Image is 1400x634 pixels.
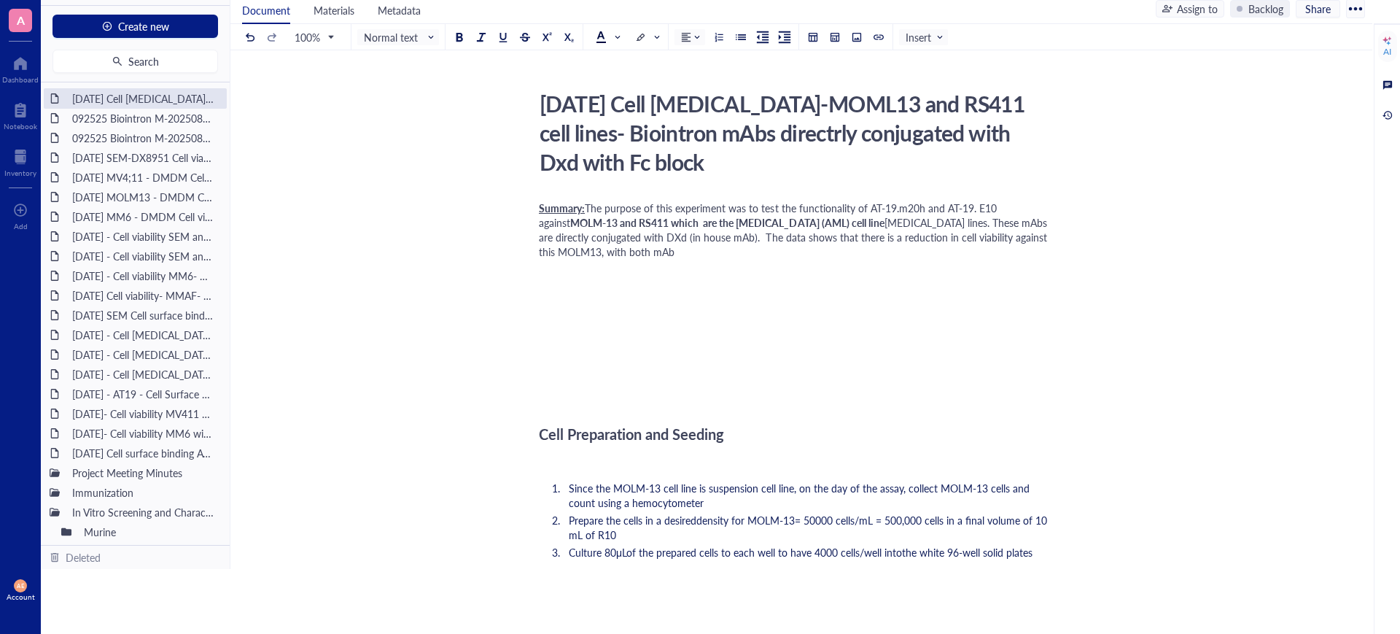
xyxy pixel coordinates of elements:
div: [DATE] - Cell [MEDICAL_DATA]- MOLM-13 (AML cell line) [66,344,221,365]
div: Account [7,592,35,601]
span: of the prepared cells to each well to have 4000 cells/well into [626,545,902,560]
div: [DATE]- Cell viability MV411 with and without IgG Blocking - DX8951 [66,403,221,424]
span: MOLM-13 and RS411 which are the [MEDICAL_DATA] (AML) cell line [570,215,884,230]
span: density for MOLM-13= 50000 cells/mL = 500,000 cells in a final volume of 10 mL of R10 [569,513,1050,542]
span: Prepare the cells in a desired [569,513,696,527]
div: [DATE] MM6 - DMDM Cell viability [66,206,221,227]
div: Project Meeting Minutes [66,463,221,483]
span: Insert [906,31,944,44]
div: [DATE] Cell surface binding AT19 on SEM, RS411 and MV411 cell line [66,443,221,463]
span: AE [17,582,24,589]
button: Search [52,50,218,73]
span: Share [1305,2,1331,15]
div: [DATE] - Cell viability SEM and RS; 411- DMDM with Fc block (needs to be completed) [66,226,221,247]
div: [DATE]- Cell viability MM6 with and without IgG Blocking - DX8951 [66,423,221,444]
div: In Vitro Screening and Characterization [66,502,221,522]
div: Immunization [66,482,221,503]
div: [DATE] Cell viability- MMAF- SEM and MV4,11 [66,285,221,306]
div: [DATE] - AT19 - Cell Surface Binding assay on hFLT3 Transfected [MEDICAL_DATA] Cells (24 hours) [66,384,221,404]
span: Search [128,55,159,67]
span: Document [242,3,290,18]
div: [DATE] - Cell [MEDICAL_DATA]- MOLM-13 (AML cell line) [66,325,221,345]
span: 100% [295,31,333,44]
span: Cell Preparation and Seeding [539,424,724,444]
div: [DATE] Cell [MEDICAL_DATA]-MOML13 and RS411 cell lines- Biointron mAbs directrly conjugated with ... [533,85,1052,180]
div: [DATE] - Cell viability SEM and [GEOGRAPHIC_DATA]; 411- DMDM [66,246,221,266]
span: Normal text [364,31,435,44]
button: Create new [52,15,218,38]
span: Summary: [539,201,585,215]
a: Notebook [4,98,37,131]
div: [DATE] SEM-DX8951 Cell viability [66,147,221,168]
div: Backlog [1248,1,1283,17]
div: Add [14,222,28,231]
span: Materials [314,3,354,18]
div: Chimeric [77,541,221,562]
span: μL [616,545,626,560]
div: Notebook [4,122,37,131]
div: [DATE] MV4;11 - DMDM Cell viability [66,167,221,188]
span: A [17,11,25,29]
div: [DATE] - Cell [MEDICAL_DATA]- MV4,11 (AML cell line) [66,364,221,384]
a: Dashboard [2,52,39,84]
span: The purpose of this experiment was to test the functionality of AT-19.m20h and AT-19. E10 against [539,201,1000,230]
span: Since the MOLM-13 cell line is suspension cell line, on the day of the assay, collect MOLM-13 cel... [569,481,1032,510]
span: Culture 80 [569,545,616,560]
span: Metadata [378,3,421,18]
div: [DATE] MOLM13 - DMDM Cell viability [66,187,221,207]
span: Create new [118,20,169,32]
div: 092525 Biointron M-202508133026 [66,108,221,128]
span: the white 96-well solid plates [902,545,1032,560]
span: [MEDICAL_DATA] lines. These mAbs are directly conjugated with DXd (in house mAb). The data shows ... [539,215,1050,259]
div: Murine [77,522,221,542]
div: AI [1383,46,1391,58]
div: Assign to [1177,1,1218,17]
div: Inventory [4,169,36,177]
div: [DATE] - Cell viability MM6- MMAF [66,266,221,286]
div: 092525 Biointron M-202508132759 [66,128,221,148]
div: Deleted [66,549,101,565]
div: [DATE] Cell [MEDICAL_DATA]-MOML13 and RS411 cell lines- Biointron mAbs directrly conjugated with ... [66,88,221,109]
div: Dashboard [2,75,39,84]
div: [DATE] SEM Cell surface binding [66,305,221,325]
a: Inventory [4,145,36,177]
